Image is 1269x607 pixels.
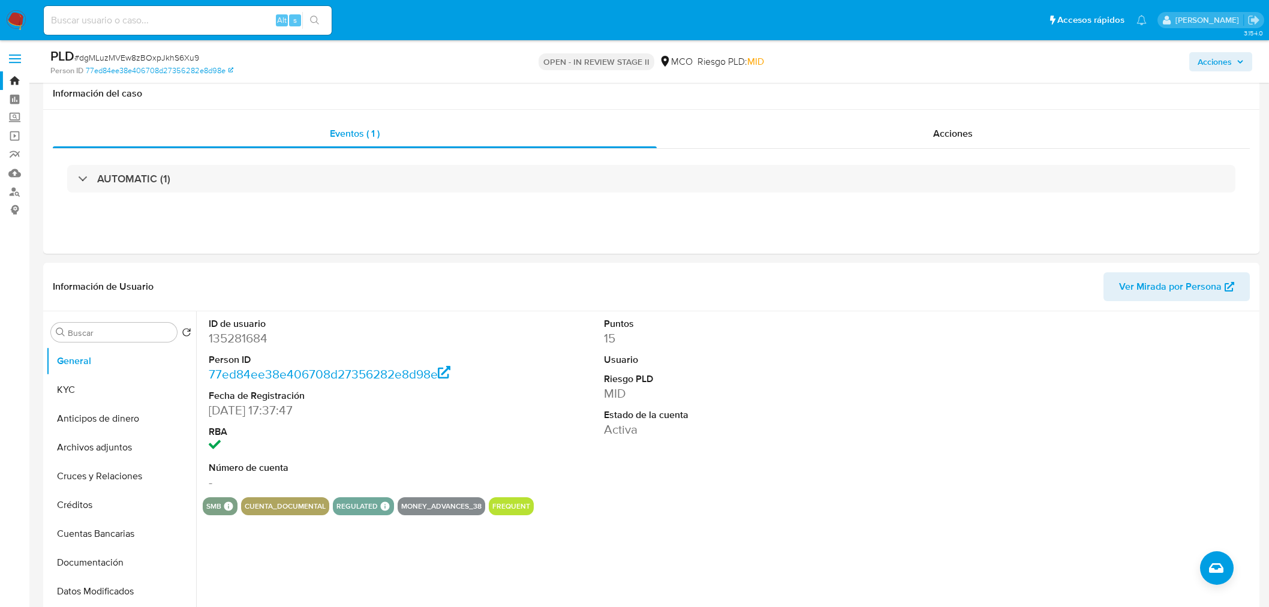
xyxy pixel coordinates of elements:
[747,55,764,68] span: MID
[209,389,460,402] dt: Fecha de Registración
[1198,52,1232,71] span: Acciones
[46,347,196,375] button: General
[209,402,460,419] dd: [DATE] 17:37:47
[74,52,199,64] span: # dgMLuzMVEw8zBOxpJkhS6Xu9
[56,327,65,337] button: Buscar
[46,375,196,404] button: KYC
[1119,272,1222,301] span: Ver Mirada por Persona
[604,353,855,366] dt: Usuario
[539,53,654,70] p: OPEN - IN REVIEW STAGE II
[46,548,196,577] button: Documentación
[697,55,764,68] span: Riesgo PLD:
[277,14,287,26] span: Alt
[492,504,530,509] button: frequent
[604,408,855,422] dt: Estado de la cuenta
[50,65,83,76] b: Person ID
[1136,15,1147,25] a: Notificaciones
[46,462,196,491] button: Cruces y Relaciones
[659,55,693,68] div: MCO
[209,317,460,330] dt: ID de usuario
[46,577,196,606] button: Datos Modificados
[209,353,460,366] dt: Person ID
[44,13,332,28] input: Buscar usuario o caso...
[46,519,196,548] button: Cuentas Bancarias
[293,14,297,26] span: s
[1103,272,1250,301] button: Ver Mirada por Persona
[46,491,196,519] button: Créditos
[46,404,196,433] button: Anticipos de dinero
[1189,52,1252,71] button: Acciones
[1247,14,1260,26] a: Salir
[209,474,460,491] dd: -
[604,372,855,386] dt: Riesgo PLD
[302,12,327,29] button: search-icon
[46,433,196,462] button: Archivos adjuntos
[209,425,460,438] dt: RBA
[933,127,973,140] span: Acciones
[604,421,855,438] dd: Activa
[245,504,326,509] button: cuenta_documental
[604,330,855,347] dd: 15
[209,365,450,383] a: 77ed84ee38e406708d27356282e8d98e
[330,127,380,140] span: Eventos ( 1 )
[209,330,460,347] dd: 135281684
[86,65,233,76] a: 77ed84ee38e406708d27356282e8d98e
[209,461,460,474] dt: Número de cuenta
[604,385,855,402] dd: MID
[1175,14,1243,26] p: felipe.cayon@mercadolibre.com
[97,172,170,185] h3: AUTOMATIC (1)
[53,88,1250,100] h1: Información del caso
[401,504,482,509] button: money_advances_38
[68,327,172,338] input: Buscar
[182,327,191,341] button: Volver al orden por defecto
[206,504,221,509] button: smb
[1057,14,1124,26] span: Accesos rápidos
[336,504,378,509] button: regulated
[53,281,154,293] h1: Información de Usuario
[604,317,855,330] dt: Puntos
[67,165,1235,193] div: AUTOMATIC (1)
[50,46,74,65] b: PLD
